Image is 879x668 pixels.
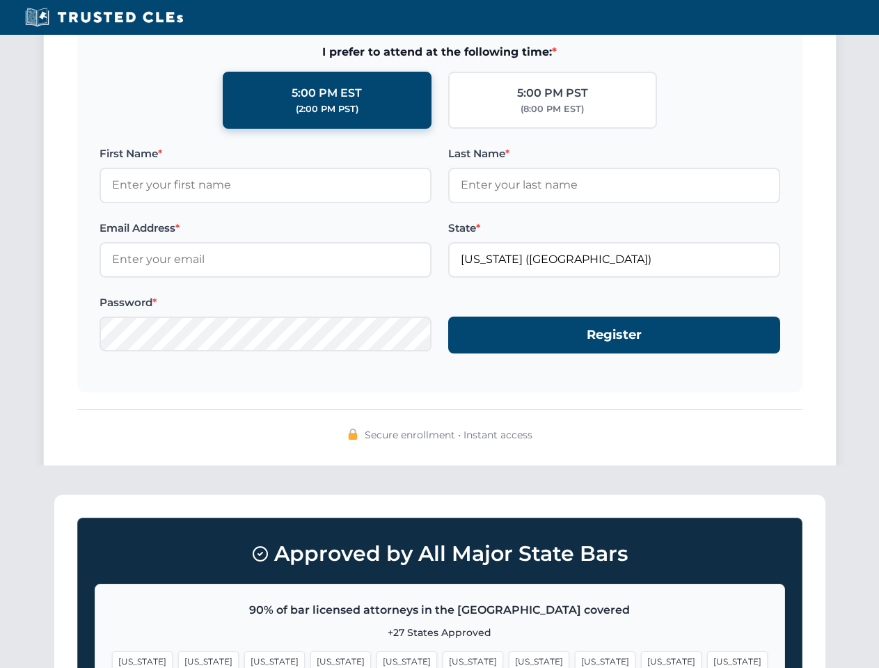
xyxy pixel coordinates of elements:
[347,429,358,440] img: 🔒
[448,168,780,202] input: Enter your last name
[521,102,584,116] div: (8:00 PM EST)
[448,145,780,162] label: Last Name
[95,535,785,573] h3: Approved by All Major State Bars
[100,220,431,237] label: Email Address
[517,84,588,102] div: 5:00 PM PST
[112,625,768,640] p: +27 States Approved
[21,7,187,28] img: Trusted CLEs
[448,317,780,353] button: Register
[100,145,431,162] label: First Name
[112,601,768,619] p: 90% of bar licensed attorneys in the [GEOGRAPHIC_DATA] covered
[296,102,358,116] div: (2:00 PM PST)
[448,242,780,277] input: Florida (FL)
[292,84,362,102] div: 5:00 PM EST
[100,168,431,202] input: Enter your first name
[100,43,780,61] span: I prefer to attend at the following time:
[448,220,780,237] label: State
[100,242,431,277] input: Enter your email
[365,427,532,443] span: Secure enrollment • Instant access
[100,294,431,311] label: Password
